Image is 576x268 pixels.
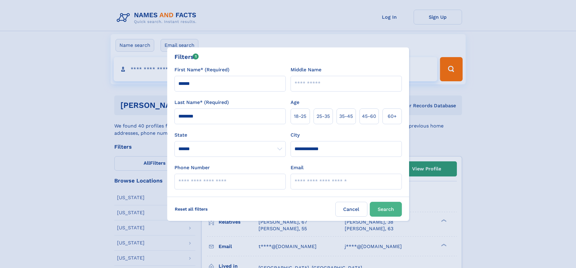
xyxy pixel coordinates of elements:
[339,113,353,120] span: 35‑45
[174,131,286,139] label: State
[291,99,299,106] label: Age
[294,113,306,120] span: 18‑25
[174,52,199,61] div: Filters
[174,99,229,106] label: Last Name* (Required)
[317,113,330,120] span: 25‑35
[291,164,304,171] label: Email
[291,131,300,139] label: City
[370,202,402,217] button: Search
[362,113,376,120] span: 45‑60
[291,66,321,73] label: Middle Name
[174,164,210,171] label: Phone Number
[388,113,397,120] span: 60+
[171,202,212,216] label: Reset all filters
[174,66,229,73] label: First Name* (Required)
[335,202,367,217] label: Cancel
